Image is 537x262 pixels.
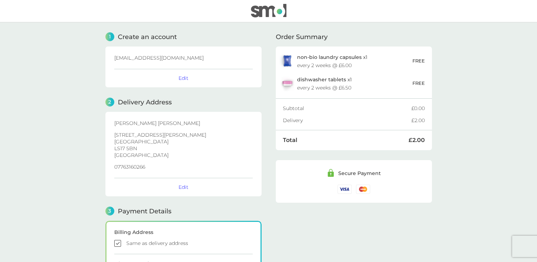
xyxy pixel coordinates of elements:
[114,121,253,126] p: [PERSON_NAME] [PERSON_NAME]
[105,32,114,41] span: 1
[251,4,286,17] img: smol
[179,75,188,81] button: Edit
[409,137,425,143] div: £2.00
[118,208,171,214] span: Payment Details
[356,185,370,193] img: /assets/icons/cards/mastercard.svg
[283,137,409,143] div: Total
[114,55,204,61] span: [EMAIL_ADDRESS][DOMAIN_NAME]
[114,153,253,158] p: [GEOGRAPHIC_DATA]
[114,146,253,151] p: LS17 5BN
[338,171,381,176] div: Secure Payment
[118,99,172,105] span: Delivery Address
[105,207,114,215] span: 3
[338,185,352,193] img: /assets/icons/cards/visa.svg
[114,230,253,235] div: Billing Address
[412,80,425,87] p: FREE
[297,63,352,68] div: every 2 weeks @ £6.00
[114,164,253,169] p: 07763160266
[412,57,425,65] p: FREE
[105,98,114,107] span: 2
[297,85,351,90] div: every 2 weeks @ £6.50
[411,106,425,111] div: £0.00
[297,77,352,82] p: x 1
[283,118,411,123] div: Delivery
[114,139,253,144] p: [GEOGRAPHIC_DATA]
[297,54,367,60] p: x 1
[276,34,328,40] span: Order Summary
[283,106,411,111] div: Subtotal
[297,76,346,83] span: dishwasher tablets
[118,34,177,40] span: Create an account
[297,54,362,60] span: non-bio laundry capsules
[411,118,425,123] div: £2.00
[114,132,253,137] p: [STREET_ADDRESS][PERSON_NAME]
[179,184,188,190] button: Edit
